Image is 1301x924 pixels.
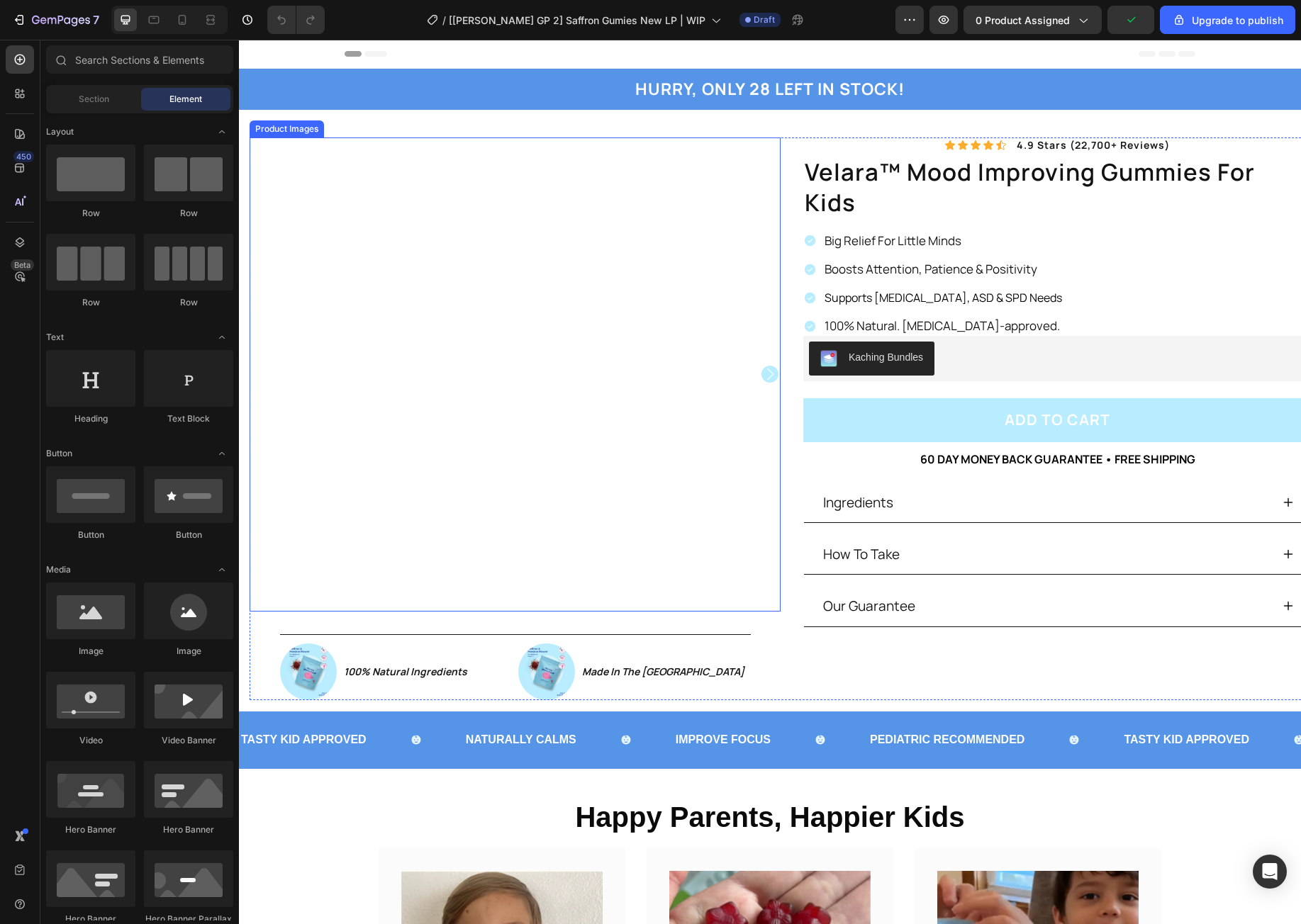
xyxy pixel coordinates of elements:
[144,823,233,836] div: Hero Banner
[79,93,109,106] span: Section
[144,296,233,309] div: Row
[11,259,34,271] div: Beta
[211,120,233,143] span: Toggle open
[586,193,823,209] p: Big Relief For Little Minds
[1160,6,1295,34] button: Upgrade to publish
[449,13,705,28] span: [[PERSON_NAME] GP 2] Saffron Gumies New LP | WIP
[976,13,1070,28] span: 0 product assigned
[169,93,202,106] span: Element
[885,690,1010,711] p: TASTY KID APPROVED
[105,625,228,638] strong: 100% Natural Ingredients
[343,623,510,641] p: Made In The [GEOGRAPHIC_DATA]
[13,151,34,162] div: 450
[754,13,775,26] span: Draft
[227,690,337,711] p: NATURALLY CALMS
[144,734,233,747] div: Video Banner
[46,529,135,541] div: Button
[46,645,135,658] div: Image
[144,412,233,425] div: Text Block
[267,6,325,34] div: Undo/Redo
[239,40,1301,924] iframe: Design area
[681,410,956,430] p: 60 DAY MONEY BACK GUARANTEE • FREE SHIPPING
[631,690,786,711] p: PEDIATRIC RECOMMENDED
[586,278,823,294] p: 100% Natural. [MEDICAL_DATA]-approved.
[46,45,233,74] input: Search Sections & Elements
[279,604,336,660] img: gempages_586040185100174109-81e2574e-91f4-41f8-8025-3c4d25ca0810.png
[778,99,931,112] p: 4.9 stars (22,700+ reviews)
[442,13,446,28] span: /
[46,563,71,576] span: Media
[46,125,74,138] span: Layout
[46,207,135,220] div: Row
[564,116,1073,180] h1: velara™ mood improving gummies for kids
[46,412,135,425] div: Heading
[211,442,233,465] span: Toggle open
[2,690,128,711] p: TASTY KID APPROVED
[46,734,135,747] div: Video
[584,502,661,526] p: How To Take
[1253,855,1287,889] div: Open Intercom Messenger
[46,331,64,344] span: Text
[1172,13,1283,28] div: Upgrade to publish
[964,6,1102,34] button: 0 product assigned
[11,757,1051,797] h2: Happy Parents, Happier Kids
[144,207,233,220] div: Row
[93,11,99,28] p: 7
[13,83,82,96] div: Product Images
[144,529,233,541] div: Button
[144,645,233,658] div: Image
[586,250,823,266] span: Supports [MEDICAL_DATA], ASD & SPD Needs
[211,326,233,349] span: Toggle open
[584,554,676,578] p: Our Guarantee
[46,447,72,460] span: Button
[581,310,598,327] img: KachingBundles.png
[610,310,684,325] div: Kaching Bundles
[46,823,135,836] div: Hero Banner
[584,451,654,475] p: Ingredients
[6,6,106,34] button: 7
[586,222,823,237] p: Boosts Attention, Patience & Positivity
[523,326,540,343] button: Carousel Next Arrow
[564,359,1073,402] button: Add to cart
[766,367,871,394] div: Add to cart
[41,604,98,660] img: gempages_586040185100174109-81e2574e-91f4-41f8-8025-3c4d25ca0810.png
[570,302,696,336] button: Kaching Bundles
[46,296,135,309] div: Row
[437,690,532,711] p: IMPROVE FOCUS
[211,558,233,581] span: Toggle open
